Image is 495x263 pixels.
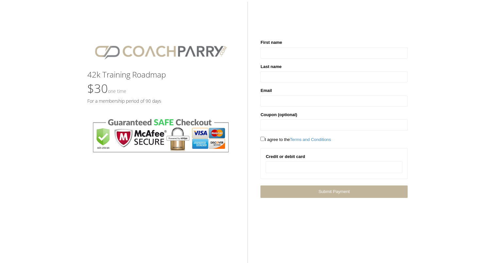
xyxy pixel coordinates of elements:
[108,88,126,94] small: One time
[260,185,407,198] a: Submit Payment
[87,98,234,103] h5: For a membership period of 90 days
[260,112,297,118] label: Coupon (optional)
[290,137,331,142] a: Terms and Conditions
[260,63,281,70] label: Last name
[87,80,126,96] span: $30
[260,137,331,142] span: I agree to the
[318,189,349,194] span: Submit Payment
[87,39,234,64] img: CPlogo.png
[266,153,305,160] label: Credit or debit card
[270,165,398,170] iframe: Secure card payment input frame
[87,70,234,79] h3: 42k Training Roadmap
[260,39,282,46] label: First name
[260,87,272,94] label: Email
